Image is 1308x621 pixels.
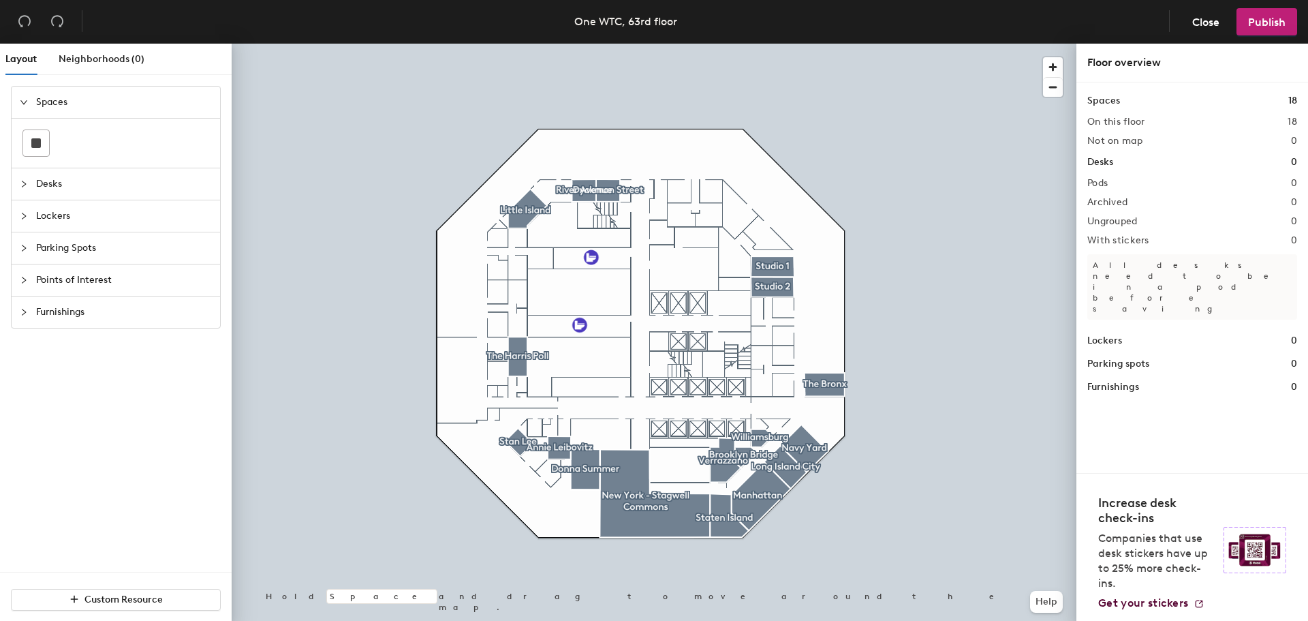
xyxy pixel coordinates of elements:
[44,8,71,35] button: Redo (⌘ + ⇧ + Z)
[1030,591,1063,613] button: Help
[36,200,212,232] span: Lockers
[1291,155,1297,170] h1: 0
[1087,178,1108,189] h2: Pods
[11,589,221,611] button: Custom Resource
[1087,136,1142,147] h2: Not on map
[20,308,28,316] span: collapsed
[1224,527,1286,573] img: Sticker logo
[1248,16,1286,29] span: Publish
[1291,357,1297,372] h1: 0
[20,180,28,188] span: collapsed
[1291,333,1297,348] h1: 0
[1087,357,1149,372] h1: Parking spots
[1291,216,1297,227] h2: 0
[20,244,28,252] span: collapsed
[1236,8,1297,35] button: Publish
[1288,93,1297,108] h1: 18
[1087,117,1145,127] h2: On this floor
[1087,155,1113,170] h1: Desks
[1098,496,1215,526] h4: Increase desk check-ins
[20,212,28,220] span: collapsed
[1181,8,1231,35] button: Close
[1087,93,1120,108] h1: Spaces
[1087,254,1297,320] p: All desks need to be in a pod before saving
[1291,136,1297,147] h2: 0
[36,87,212,118] span: Spaces
[36,232,212,264] span: Parking Spots
[1291,235,1297,246] h2: 0
[1288,117,1297,127] h2: 18
[1098,531,1215,591] p: Companies that use desk stickers have up to 25% more check-ins.
[36,168,212,200] span: Desks
[1087,235,1149,246] h2: With stickers
[59,53,144,65] span: Neighborhoods (0)
[20,276,28,284] span: collapsed
[1087,55,1297,71] div: Floor overview
[1087,333,1122,348] h1: Lockers
[1098,596,1188,609] span: Get your stickers
[1291,380,1297,395] h1: 0
[11,8,38,35] button: Undo (⌘ + Z)
[20,98,28,106] span: expanded
[1087,216,1138,227] h2: Ungrouped
[5,53,37,65] span: Layout
[84,594,163,605] span: Custom Resource
[1192,16,1219,29] span: Close
[1087,380,1139,395] h1: Furnishings
[1087,197,1127,208] h2: Archived
[36,264,212,296] span: Points of Interest
[36,297,212,328] span: Furnishings
[1291,197,1297,208] h2: 0
[1291,178,1297,189] h2: 0
[1098,596,1204,610] a: Get your stickers
[574,13,677,30] div: One WTC, 63rd floor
